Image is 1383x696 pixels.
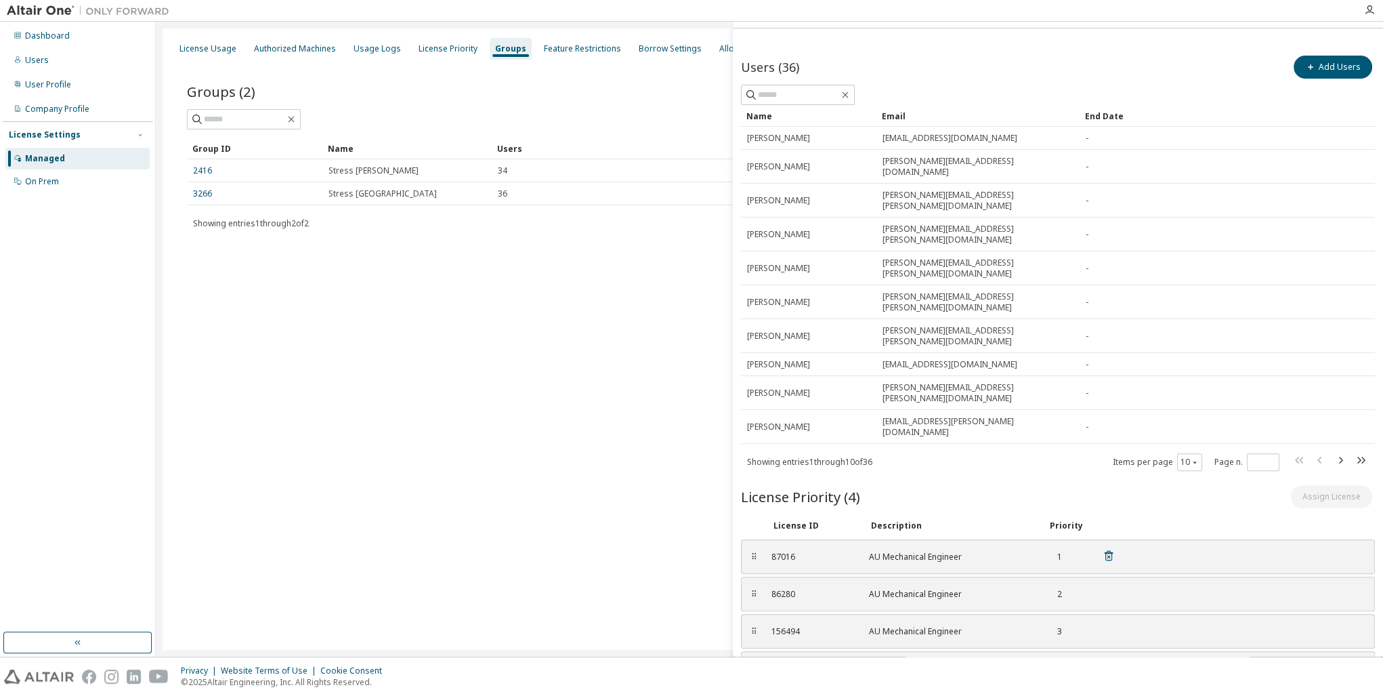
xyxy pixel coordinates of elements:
span: - [1086,133,1088,144]
div: ⠿ [750,552,758,562]
div: 2 [1048,589,1062,600]
span: Stress [PERSON_NAME] [328,165,419,176]
span: Groups (2) [187,82,255,101]
span: [EMAIL_ADDRESS][DOMAIN_NAME] [882,133,1017,144]
div: 86280 [771,589,853,600]
div: 3 [1048,626,1062,637]
a: 3266 [193,188,212,199]
span: [PERSON_NAME] [747,388,810,398]
span: - [1086,229,1088,240]
div: 87016 [771,552,853,562]
div: End Date [1085,105,1330,127]
p: © 2025 Altair Engineering, Inc. All Rights Reserved. [181,676,390,688]
div: User Profile [25,79,71,90]
div: AU Mechanical Engineer [869,552,1031,562]
div: Priority [1050,520,1083,531]
div: Managed [25,153,65,164]
span: - [1086,359,1088,370]
span: [PERSON_NAME][EMAIL_ADDRESS][PERSON_NAME][DOMAIN_NAME] [882,224,1073,245]
button: 10 [1180,457,1199,468]
span: - [1086,161,1088,172]
span: Showing entries 1 through 10 of 36 [747,456,872,468]
div: ⠿ [750,626,758,637]
span: Stress [GEOGRAPHIC_DATA] [328,188,437,199]
img: instagram.svg [104,670,119,684]
div: Group ID [192,138,317,159]
img: facebook.svg [82,670,96,684]
span: [PERSON_NAME][EMAIL_ADDRESS][PERSON_NAME][DOMAIN_NAME] [882,291,1073,313]
div: Privacy [181,666,221,676]
div: Name [746,105,871,127]
div: On Prem [25,176,59,187]
div: AU Mechanical Engineer [869,626,1031,637]
div: License Usage [179,43,236,54]
span: Items per page [1113,453,1202,471]
div: Name [328,138,486,159]
div: Borrow Settings [639,43,702,54]
div: Description [871,520,1034,531]
span: 36 [498,188,507,199]
span: [EMAIL_ADDRESS][DOMAIN_NAME] [882,359,1017,370]
span: [PERSON_NAME] [747,422,810,432]
div: 156494 [771,626,853,637]
span: [PERSON_NAME][EMAIL_ADDRESS][DOMAIN_NAME] [882,156,1073,178]
span: - [1086,422,1088,432]
a: 2416 [193,165,212,176]
span: [PERSON_NAME] [747,161,810,172]
span: Users (36) [741,59,799,75]
span: [PERSON_NAME] [747,263,810,274]
div: Company Profile [25,104,89,115]
span: 34 [498,165,507,176]
span: - [1086,195,1088,206]
span: [EMAIL_ADDRESS][PERSON_NAME][DOMAIN_NAME] [882,416,1073,438]
span: [PERSON_NAME][EMAIL_ADDRESS][PERSON_NAME][DOMAIN_NAME] [882,382,1073,404]
div: Allowed IP Addresses [719,43,805,54]
span: Page n. [1214,453,1279,471]
div: ⠿ [750,589,758,600]
div: Email [882,105,1074,127]
div: Website Terms of Use [221,666,320,676]
span: [PERSON_NAME] [747,195,810,206]
span: Showing entries 1 through 2 of 2 [193,218,309,229]
span: [PERSON_NAME] [747,331,810,342]
span: - [1086,297,1088,308]
div: 1 [1048,552,1062,562]
div: Users [497,138,1314,159]
span: - [1086,263,1088,274]
div: Authorized Machines [254,43,336,54]
span: - [1086,331,1088,342]
span: [PERSON_NAME] [747,133,810,144]
span: [PERSON_NAME] [747,229,810,240]
button: Add Users [1294,56,1372,79]
div: License Priority [419,43,477,54]
div: License Settings [9,129,81,140]
span: [PERSON_NAME][EMAIL_ADDRESS][PERSON_NAME][DOMAIN_NAME] [882,190,1073,211]
span: - [1086,388,1088,398]
span: [PERSON_NAME][EMAIL_ADDRESS][PERSON_NAME][DOMAIN_NAME] [882,325,1073,347]
img: youtube.svg [149,670,169,684]
div: Feature Restrictions [544,43,621,54]
span: [PERSON_NAME][EMAIL_ADDRESS][PERSON_NAME][DOMAIN_NAME] [882,258,1073,279]
div: AU Mechanical Engineer [869,589,1031,600]
img: Altair One [7,4,176,18]
div: Dashboard [25,30,70,41]
span: License Priority (4) [741,487,860,506]
span: [PERSON_NAME] [747,359,810,370]
div: Groups [495,43,526,54]
img: linkedin.svg [127,670,141,684]
div: Cookie Consent [320,666,390,676]
div: Users [25,55,49,66]
button: Assign License [1291,485,1372,508]
div: Usage Logs [354,43,401,54]
span: [PERSON_NAME] [747,297,810,308]
div: License ID [773,520,855,531]
img: altair_logo.svg [4,670,74,684]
